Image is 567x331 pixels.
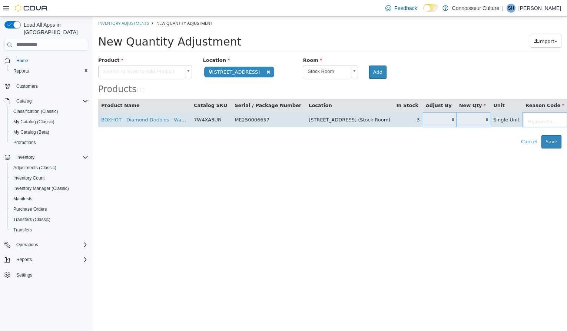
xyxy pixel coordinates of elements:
[1,240,91,250] button: Operations
[13,240,88,249] span: Operations
[13,185,69,191] span: Inventory Manager (Classic)
[9,85,49,93] button: Product Name
[10,215,88,224] span: Transfers (Classic)
[6,19,149,31] span: New Quantity Adjustment
[46,70,50,77] span: 1
[101,85,136,93] button: Catalog SKU
[401,100,427,106] span: Single Unit
[16,154,34,160] span: Inventory
[10,225,35,234] a: Transfers
[10,163,59,172] a: Adjustments (Classic)
[7,127,91,137] button: My Catalog (Beta)
[518,4,561,13] p: [PERSON_NAME]
[437,18,469,31] button: Import
[13,270,88,279] span: Settings
[9,100,195,106] a: BOXHOT - Diamond Doobies - Watermelon G Infused Pre-Roll - Indica - 2x0.5g
[110,41,137,46] span: Location
[7,183,91,194] button: Inventory Manager (Classic)
[367,86,394,91] span: New Qty
[10,107,88,116] span: Classification (Classic)
[13,255,35,264] button: Reports
[452,4,500,13] p: Connoisseur Culture
[333,85,361,93] button: Adjust By
[449,118,469,132] button: Save
[210,41,229,46] span: Room
[507,4,515,13] div: Shana Hardy
[142,85,210,93] button: Serial / Package Number
[10,128,52,137] a: My Catalog (Beta)
[13,240,41,249] button: Operations
[44,70,52,77] small: ( )
[304,85,327,93] button: In Stock
[6,41,31,46] span: Product
[10,128,88,137] span: My Catalog (Beta)
[13,153,88,162] span: Inventory
[10,215,53,224] a: Transfers (Classic)
[10,107,61,116] a: Classification (Classic)
[10,174,88,183] span: Inventory Count
[7,194,91,204] button: Manifests
[6,67,44,78] span: Products
[13,56,31,65] a: Home
[502,4,504,13] p: |
[13,153,37,162] button: Inventory
[7,214,91,225] button: Transfers (Classic)
[10,184,72,193] a: Inventory Manager (Classic)
[21,21,88,36] span: Load All Apps in [GEOGRAPHIC_DATA]
[13,271,35,280] a: Settings
[276,49,294,62] button: Add
[216,100,298,106] span: [STREET_ADDRESS] (Stock Room)
[10,67,88,76] span: Reports
[13,97,34,106] button: Catalog
[16,257,32,263] span: Reports
[10,194,35,203] a: Manifests
[13,81,88,91] span: Customers
[10,117,57,126] a: My Catalog (Classic)
[424,118,449,132] button: Cancel
[10,138,88,147] span: Promotions
[139,96,213,111] td: ME250006657
[13,68,29,74] span: Reports
[13,108,58,114] span: Classification (Classic)
[7,163,91,173] button: Adjustments (Classic)
[4,52,88,300] nav: Complex example
[6,49,99,61] a: Search or Scan to Add Product
[382,1,420,16] a: Feedback
[10,67,32,76] a: Reports
[508,4,514,13] span: SH
[16,83,38,89] span: Customers
[301,96,330,111] td: 3
[98,96,139,111] td: 7W4XA3UR
[13,206,47,212] span: Purchase Orders
[6,49,89,61] span: Search or Scan to Add Product
[1,152,91,163] button: Inventory
[10,184,88,193] span: Inventory Manager (Classic)
[7,137,91,148] button: Promotions
[7,204,91,214] button: Purchase Orders
[210,49,255,61] span: Stock Room
[13,140,36,146] span: Promotions
[16,272,32,278] span: Settings
[10,138,39,147] a: Promotions
[13,196,32,202] span: Manifests
[216,85,241,93] button: Location
[401,85,413,93] button: Unit
[210,49,265,61] a: Stock Room
[431,96,480,110] a: Reason Code...
[433,86,472,91] span: Reason Code
[1,269,91,280] button: Settings
[446,22,462,27] span: Import
[16,98,31,104] span: Catalog
[13,227,32,233] span: Transfers
[10,174,48,183] a: Inventory Count
[16,242,38,248] span: Operations
[7,66,91,76] button: Reports
[10,205,88,214] span: Purchase Orders
[16,58,28,64] span: Home
[10,194,88,203] span: Manifests
[13,82,41,91] a: Customers
[13,129,49,135] span: My Catalog (Beta)
[13,165,56,171] span: Adjustments (Classic)
[112,50,182,61] span: [STREET_ADDRESS]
